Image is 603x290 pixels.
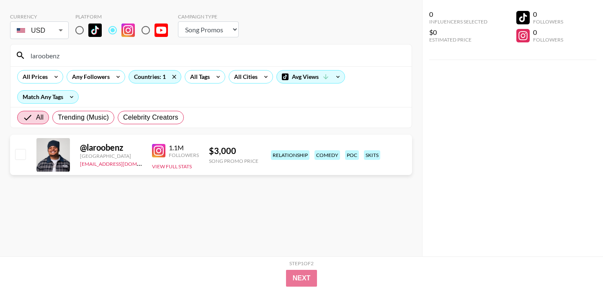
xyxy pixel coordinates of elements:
img: Instagram [121,24,135,37]
div: 0 [533,28,563,37]
span: All [36,112,44,123]
img: TikTok [88,24,102,37]
div: Match Any Tags [18,91,78,103]
div: @ laroobenz [80,142,142,153]
div: Step 1 of 2 [289,260,314,266]
div: Platform [75,13,175,20]
div: Followers [169,152,199,158]
div: comedy [314,150,340,160]
div: Song Promo Price [209,158,258,164]
div: USD [12,23,67,38]
div: All Tags [185,71,211,83]
div: Followers [533,37,563,43]
span: Trending (Music) [58,112,109,123]
input: Search by User Name [26,49,407,62]
img: Instagram [152,144,165,157]
div: $0 [429,28,487,37]
div: Followers [533,18,563,25]
button: Next [286,270,317,287]
div: poc [345,150,359,160]
div: Campaign Type [178,13,239,20]
div: relationship [271,150,309,160]
div: Avg Views [277,71,345,83]
div: skits [364,150,380,160]
div: $ 3,000 [209,146,258,156]
div: [GEOGRAPHIC_DATA] [80,153,142,159]
div: Countries: 1 [129,71,181,83]
div: Estimated Price [429,37,487,43]
iframe: Drift Widget Chat Controller [561,248,593,280]
div: Any Followers [67,71,111,83]
div: All Cities [229,71,259,83]
img: YouTube [155,24,168,37]
div: Influencers Selected [429,18,487,25]
div: 0 [533,10,563,18]
div: 1.1M [169,144,199,152]
div: All Prices [18,71,49,83]
span: Celebrity Creators [123,112,178,123]
div: Currency [10,13,69,20]
button: View Full Stats [152,163,192,170]
a: [EMAIL_ADDRESS][DOMAIN_NAME] [80,159,164,167]
div: 0 [429,10,487,18]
